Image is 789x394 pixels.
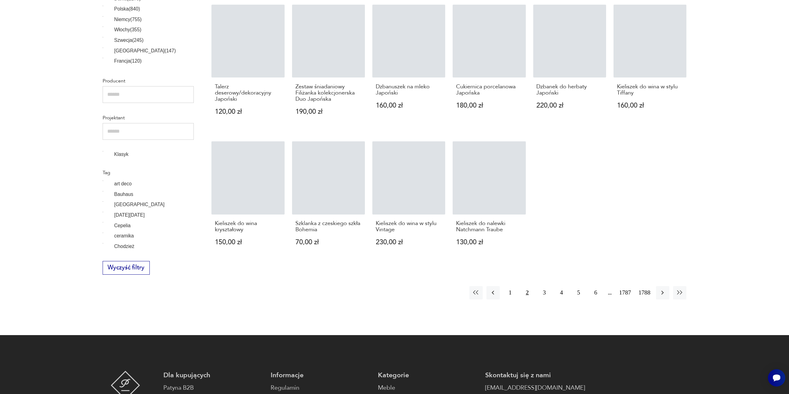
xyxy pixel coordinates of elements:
h3: Kieliszek do wina w stylu Tiffany [617,84,683,96]
a: Kieliszek do nalewki Natchmann TraubeKieliszek do nalewki Natchmann Traube130,00 zł [453,141,525,260]
button: 2 [521,286,534,299]
a: Talerz deserowy/dekoracyjny JapońskiTalerz deserowy/dekoracyjny Japoński120,00 zł [211,5,284,130]
p: 160,00 zł [376,102,442,109]
p: Dla kupujących [163,371,263,380]
iframe: Smartsupp widget button [768,369,785,387]
button: 3 [538,286,551,299]
p: 150,00 zł [215,239,281,246]
button: 4 [555,286,568,299]
button: 5 [572,286,585,299]
a: Kieliszek do wina w stylu TiffanyKieliszek do wina w stylu Tiffany160,00 zł [614,5,686,130]
p: 230,00 zł [376,239,442,246]
a: [EMAIL_ADDRESS][DOMAIN_NAME] [485,383,585,392]
a: Dzbanek do herbaty JapońskiDzbanek do herbaty Japoński220,00 zł [533,5,606,130]
p: 120,00 zł [215,108,281,115]
a: Dzbanuszek na mleko JapońskiDzbanuszek na mleko Japoński160,00 zł [372,5,445,130]
p: Niemcy ( 755 ) [114,15,141,24]
h3: Szklanka z czeskiego szkła Bohemia [295,220,362,233]
h3: Kieliszek do nalewki Natchmann Traube [456,220,522,233]
button: 1788 [636,286,652,299]
a: Patyna B2B [163,383,263,392]
h3: Talerz deserowy/dekoracyjny Japoński [215,84,281,103]
h3: Dzbanek do herbaty Japoński [536,84,603,96]
button: Wyczyść filtry [103,261,150,275]
p: [DATE][DATE] [114,211,144,219]
h3: Zestaw śniadaniowy Filiżanka kolekcjonerska Duo Japońska [295,84,362,103]
p: Klasyk [114,150,128,158]
button: 1787 [617,286,633,299]
a: Meble [378,383,478,392]
p: Informacje [271,371,370,380]
p: Producent [103,77,194,85]
h3: Kieliszek do wina w stylu Vintage [376,220,442,233]
p: [GEOGRAPHIC_DATA] ( 147 ) [114,47,176,55]
a: Regulamin [271,383,370,392]
h3: Dzbanuszek na mleko Japoński [376,84,442,96]
p: Projektant [103,114,194,122]
p: 220,00 zł [536,102,603,109]
a: Zestaw śniadaniowy Filiżanka kolekcjonerska Duo JapońskaZestaw śniadaniowy Filiżanka kolekcjoners... [292,5,365,130]
p: 160,00 zł [617,102,683,109]
p: Skontaktuj się z nami [485,371,585,380]
button: 1 [503,286,517,299]
p: [GEOGRAPHIC_DATA] [114,201,164,209]
p: Włochy ( 355 ) [114,26,141,34]
p: 190,00 zł [295,108,362,115]
p: 180,00 zł [456,102,522,109]
a: Kieliszek do wina kryształowyKieliszek do wina kryształowy150,00 zł [211,141,284,260]
p: Tag [103,169,194,177]
a: Szklanka z czeskiego szkła BohemiaSzklanka z czeskiego szkła Bohemia70,00 zł [292,141,365,260]
p: Francja ( 120 ) [114,57,141,65]
a: Kieliszek do wina w stylu VintageKieliszek do wina w stylu Vintage230,00 zł [372,141,445,260]
p: Bauhaus [114,190,133,198]
p: Chodzież [114,242,134,250]
button: 6 [589,286,602,299]
p: Polska ( 840 ) [114,5,140,13]
p: art deco [114,180,131,188]
p: 130,00 zł [456,239,522,246]
p: 70,00 zł [295,239,362,246]
h3: Cukiernica porcelanowa Japońska [456,84,522,96]
p: Cepelia [114,222,131,230]
p: Kategorie [378,371,478,380]
p: ceramika [114,232,134,240]
a: Cukiernica porcelanowa JapońskaCukiernica porcelanowa Japońska180,00 zł [453,5,525,130]
p: Szwecja ( 245 ) [114,36,144,44]
p: Ćmielów [114,253,133,261]
h3: Kieliszek do wina kryształowy [215,220,281,233]
p: Czechy ( 111 ) [114,68,141,76]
